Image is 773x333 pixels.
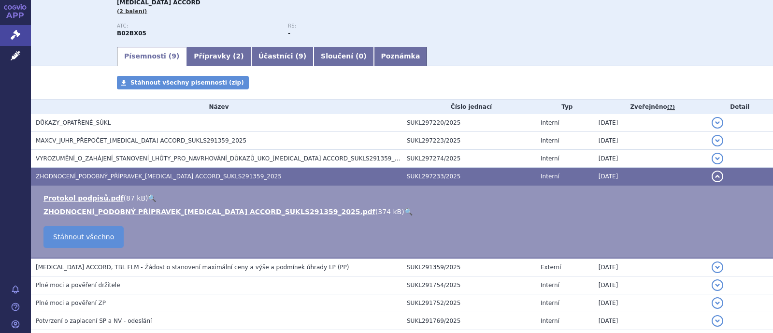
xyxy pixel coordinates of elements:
[314,47,373,66] a: Sloučení (0)
[36,264,349,271] span: ELTROMBOPAG ACCORD, TBL FLM - Žádost o stanovení maximální ceny a výše a podmínek úhrady LP (PP)
[378,208,401,216] span: 374 kB
[299,52,303,60] span: 9
[117,47,186,66] a: Písemnosti (9)
[36,318,152,324] span: Potvrzení o zaplacení SP a NV - odeslání
[251,47,314,66] a: Účastníci (9)
[236,52,241,60] span: 2
[541,173,559,180] span: Interní
[117,8,147,14] span: (2 balení)
[402,100,536,114] th: Číslo jednací
[594,150,707,168] td: [DATE]
[402,132,536,150] td: SUKL297223/2025
[117,30,146,37] strong: ELTROMBOPAG
[402,168,536,186] td: SUKL297233/2025
[712,315,723,327] button: detail
[536,100,594,114] th: Typ
[36,155,409,162] span: VYROZUMĚNÍ_O_ZAHÁJENÍ_STANOVENÍ_LHŮTY_PRO_NAVRHOVÁNÍ_DŮKAZŮ_UKO_ELTROMBOPAG ACCORD_SUKLS291359_2025
[594,100,707,114] th: Zveřejněno
[31,100,402,114] th: Název
[402,150,536,168] td: SUKL297274/2025
[594,258,707,276] td: [DATE]
[404,208,413,216] a: 🔍
[594,114,707,132] td: [DATE]
[172,52,176,60] span: 9
[43,193,763,203] li: ( )
[712,279,723,291] button: detail
[43,226,124,248] a: Stáhnout všechno
[541,119,559,126] span: Interní
[541,137,559,144] span: Interní
[43,194,124,202] a: Protokol podpisů.pdf
[712,135,723,146] button: detail
[43,207,763,217] li: ( )
[402,294,536,312] td: SUKL291752/2025
[117,76,249,89] a: Stáhnout všechny písemnosti (zip)
[712,297,723,309] button: detail
[374,47,428,66] a: Poznámka
[541,318,559,324] span: Interní
[358,52,363,60] span: 0
[402,312,536,330] td: SUKL291769/2025
[126,194,145,202] span: 87 kB
[148,194,156,202] a: 🔍
[402,114,536,132] td: SUKL297220/2025
[288,30,290,37] strong: -
[36,119,111,126] span: DŮKAZY_OPATŘENÉ_SÚKL
[712,153,723,164] button: detail
[594,294,707,312] td: [DATE]
[117,23,278,29] p: ATC:
[36,137,246,144] span: MAXCV_JUHR_PŘEPOČET_ELTROMBOPAG ACCORD_SUKLS291359_2025
[594,132,707,150] td: [DATE]
[541,155,559,162] span: Interní
[594,276,707,294] td: [DATE]
[186,47,251,66] a: Přípravky (2)
[541,264,561,271] span: Externí
[667,104,675,111] abbr: (?)
[402,258,536,276] td: SUKL291359/2025
[36,300,106,306] span: Plné moci a pověření ZP
[712,171,723,182] button: detail
[36,282,120,289] span: Plné moci a pověření držitele
[707,100,773,114] th: Detail
[288,23,449,29] p: RS:
[594,168,707,186] td: [DATE]
[541,300,559,306] span: Interní
[402,276,536,294] td: SUKL291754/2025
[712,117,723,129] button: detail
[712,261,723,273] button: detail
[43,208,375,216] a: ZHODNOCENÍ_PODOBNÝ PŘÍPRAVEK_[MEDICAL_DATA] ACCORD_SUKLS291359_2025.pdf
[36,173,282,180] span: ZHODNOCENÍ_PODOBNÝ_PŘÍPRAVEK_ELTROMBOPAG ACCORD_SUKLS291359_2025
[594,312,707,330] td: [DATE]
[130,79,244,86] span: Stáhnout všechny písemnosti (zip)
[541,282,559,289] span: Interní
